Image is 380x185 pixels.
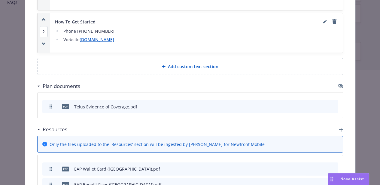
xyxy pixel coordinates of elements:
div: Add custom text section [37,58,343,75]
span: How To Get Started [55,19,96,25]
a: editPencil [321,18,328,25]
span: 2 [40,26,47,37]
button: 2 [40,29,47,35]
span: Add custom text section [168,63,218,70]
a: remove [331,18,338,25]
li: Phone [PHONE_NUMBER] [62,28,338,35]
a: [DOMAIN_NAME] [80,37,114,42]
li: Website [62,36,338,43]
